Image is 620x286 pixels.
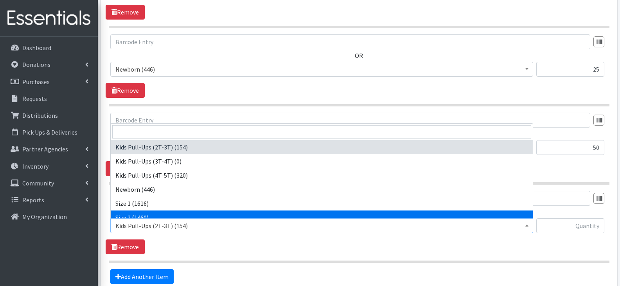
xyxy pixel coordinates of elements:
[3,175,95,191] a: Community
[536,62,604,77] input: Quantity
[22,128,77,136] p: Pick Ups & Deliveries
[111,182,533,196] li: Newborn (446)
[22,112,58,119] p: Distributions
[3,141,95,157] a: Partner Agencies
[106,239,145,254] a: Remove
[111,140,533,154] li: Kids Pull-Ups (2T-3T) (154)
[22,61,50,68] p: Donations
[115,64,528,75] span: Newborn (446)
[22,145,68,153] p: Partner Agencies
[3,108,95,123] a: Distributions
[106,83,145,98] a: Remove
[110,218,533,233] span: Kids Pull-Ups (2T-3T) (154)
[22,196,44,204] p: Reports
[22,44,51,52] p: Dashboard
[3,124,95,140] a: Pick Ups & Deliveries
[355,51,363,60] label: OR
[3,40,95,56] a: Dashboard
[22,162,49,170] p: Inventory
[110,113,590,128] input: Barcode Entry
[3,57,95,72] a: Donations
[3,192,95,208] a: Reports
[111,154,533,168] li: Kids Pull-Ups (3T-4T) (0)
[3,91,95,106] a: Requests
[111,210,533,225] li: Size 2 (1460)
[3,5,95,31] img: HumanEssentials
[111,196,533,210] li: Size 1 (1616)
[106,5,145,20] a: Remove
[110,269,174,284] a: Add Another Item
[110,62,533,77] span: Newborn (446)
[22,213,67,221] p: My Organization
[3,209,95,225] a: My Organization
[22,95,47,103] p: Requests
[22,179,54,187] p: Community
[3,158,95,174] a: Inventory
[111,168,533,182] li: Kids Pull-Ups (4T-5T) (320)
[536,140,604,155] input: Quantity
[106,161,145,176] a: Remove
[22,78,50,86] p: Purchases
[110,34,590,49] input: Barcode Entry
[115,220,528,231] span: Kids Pull-Ups (2T-3T) (154)
[536,218,604,233] input: Quantity
[3,74,95,90] a: Purchases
